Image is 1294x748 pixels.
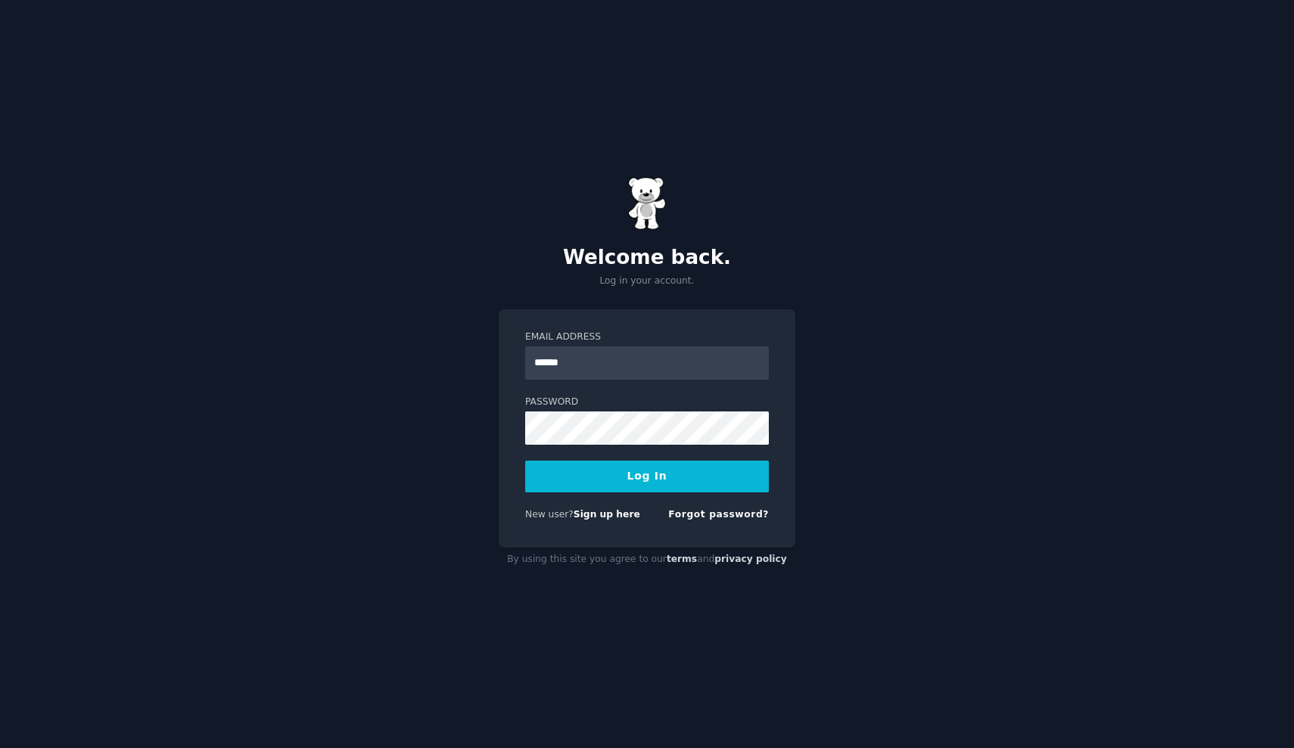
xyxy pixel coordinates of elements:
h2: Welcome back. [499,246,795,270]
button: Log In [525,461,769,492]
a: Sign up here [574,509,640,520]
a: Forgot password? [668,509,769,520]
a: privacy policy [714,554,787,564]
label: Password [525,396,769,409]
div: By using this site you agree to our and [499,548,795,572]
span: New user? [525,509,574,520]
p: Log in your account. [499,275,795,288]
label: Email Address [525,331,769,344]
a: terms [667,554,697,564]
img: Gummy Bear [628,177,666,230]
